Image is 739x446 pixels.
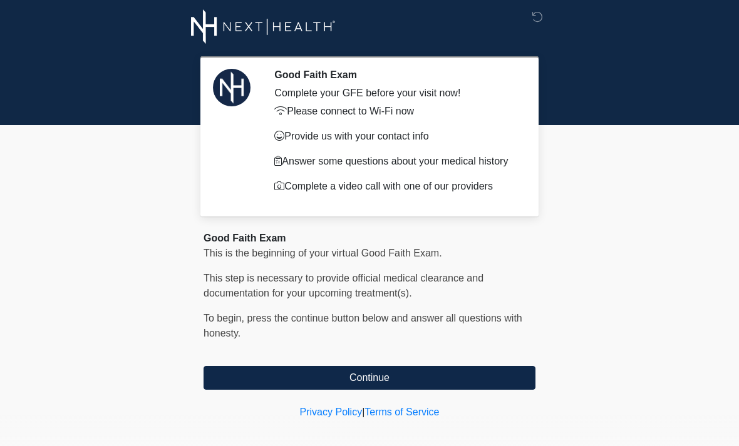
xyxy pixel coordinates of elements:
[274,154,517,169] p: Answer some questions about your medical history
[204,273,483,298] span: This step is necessary to provide official medical clearance and documentation for your upcoming ...
[204,366,535,390] button: Continue
[300,407,363,417] a: Privacy Policy
[364,407,439,417] a: Terms of Service
[274,104,517,119] p: Please connect to Wi-Fi now
[362,407,364,417] a: |
[204,248,442,258] span: This is the beginning of your virtual Good Faith Exam.
[274,179,517,194] p: Complete a video call with one of our providers
[274,129,517,144] p: Provide us with your contact info
[213,69,251,106] img: Agent Avatar
[191,9,336,44] img: Next-Health Logo
[204,313,522,338] span: To begin, ﻿﻿﻿﻿﻿﻿press the continue button below and answer all questions with honesty.
[204,231,535,246] div: Good Faith Exam
[274,69,517,81] h2: Good Faith Exam
[274,86,517,101] div: Complete your GFE before your visit now!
